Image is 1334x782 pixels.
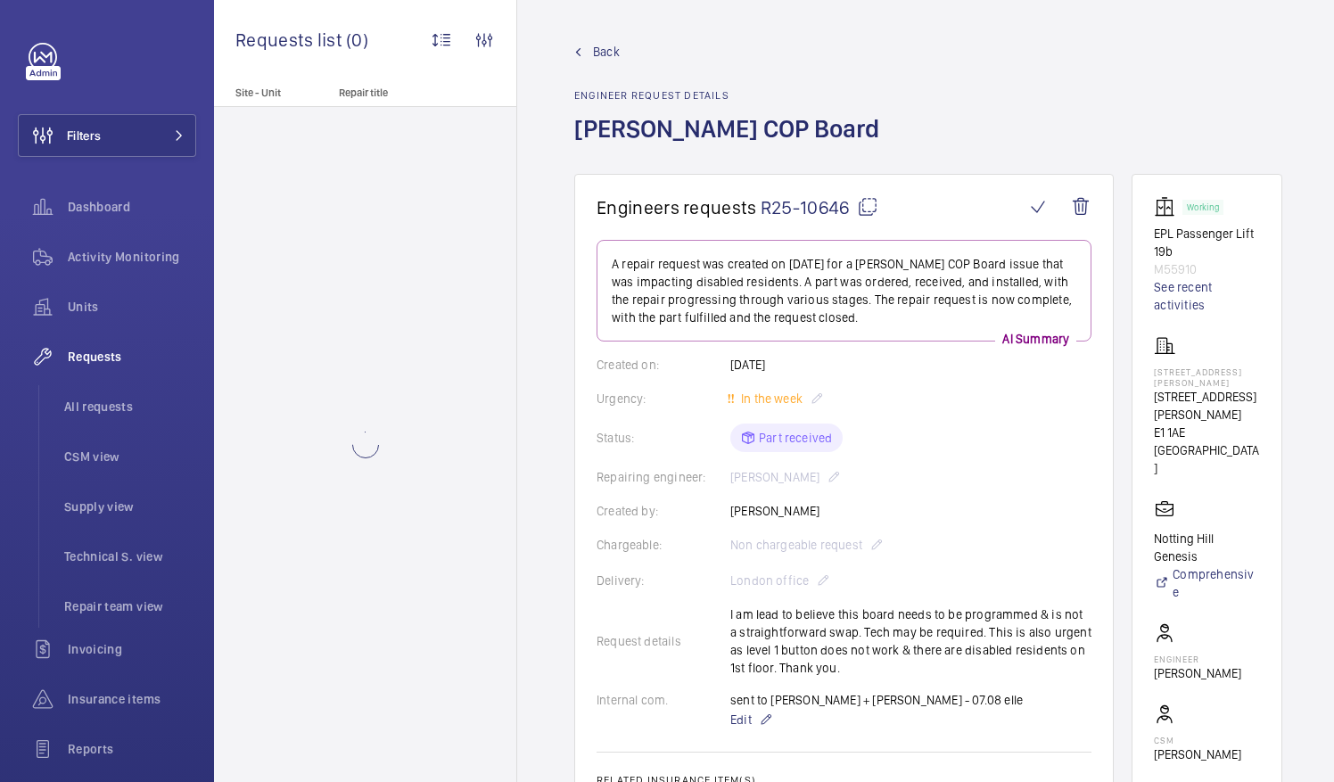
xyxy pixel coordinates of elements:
p: AI Summary [995,330,1076,348]
span: Activity Monitoring [68,248,196,266]
span: All requests [64,398,196,416]
span: Engineers requests [597,196,757,218]
h2: Engineer request details [574,89,890,102]
a: Comprehensive [1154,565,1260,601]
span: Filters [67,127,101,144]
p: CSM [1154,735,1241,745]
p: A repair request was created on [DATE] for a [PERSON_NAME] COP Board issue that was impacting dis... [612,255,1076,326]
p: E1 1AE [GEOGRAPHIC_DATA] [1154,424,1260,477]
span: Back [593,43,620,61]
span: Repair team view [64,597,196,615]
p: Site - Unit [214,86,332,99]
span: Reports [68,740,196,758]
span: Technical S. view [64,547,196,565]
p: EPL Passenger Lift 19b [1154,225,1260,260]
p: [STREET_ADDRESS][PERSON_NAME] [1154,366,1260,388]
p: Repair title [339,86,457,99]
span: Dashboard [68,198,196,216]
span: R25-10646 [761,196,878,218]
span: Supply view [64,498,196,515]
span: Requests list [235,29,346,51]
span: Invoicing [68,640,196,658]
span: Insurance items [68,690,196,708]
p: Working [1187,204,1219,210]
h1: [PERSON_NAME] COP Board [574,112,890,174]
p: [STREET_ADDRESS][PERSON_NAME] [1154,388,1260,424]
p: [PERSON_NAME] [1154,664,1241,682]
p: [PERSON_NAME] [1154,745,1241,763]
span: Units [68,298,196,316]
button: Filters [18,114,196,157]
span: Requests [68,348,196,366]
p: Engineer [1154,654,1241,664]
p: Notting Hill Genesis [1154,530,1260,565]
span: Edit [730,711,752,728]
a: See recent activities [1154,278,1260,314]
img: elevator.svg [1154,196,1182,218]
span: CSM view [64,448,196,465]
p: M55910 [1154,260,1260,278]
